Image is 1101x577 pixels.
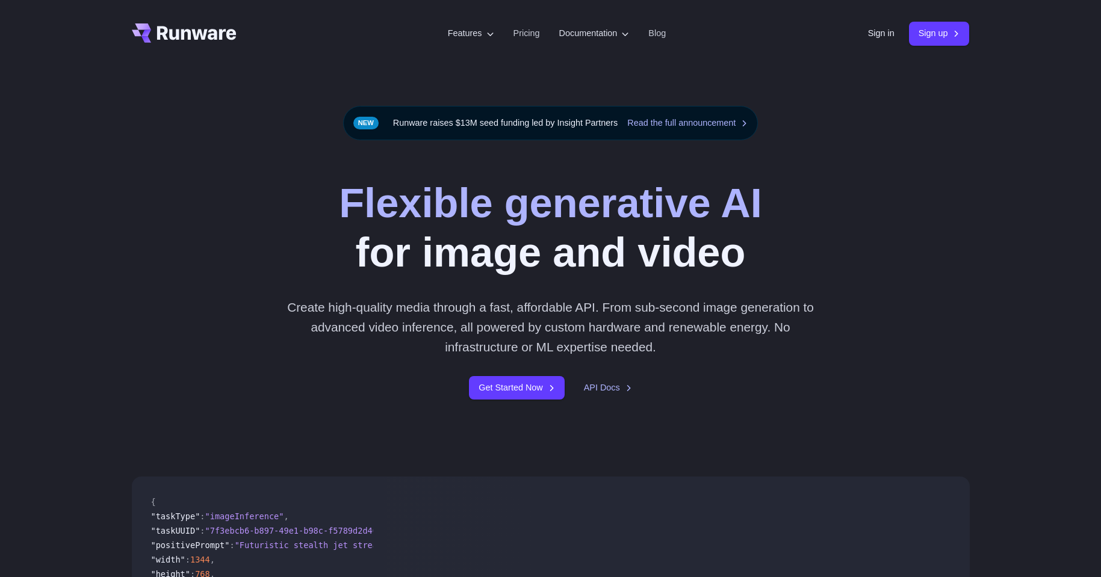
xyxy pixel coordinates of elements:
h1: for image and video [339,179,762,278]
span: , [210,555,215,564]
span: "Futuristic stealth jet streaking through a neon-lit cityscape with glowing purple exhaust" [235,540,683,550]
span: : [200,511,205,521]
span: , [284,511,288,521]
a: Read the full announcement [627,116,748,130]
p: Create high-quality media through a fast, affordable API. From sub-second image generation to adv... [282,297,819,357]
a: Sign in [868,26,895,40]
label: Features [448,26,494,40]
span: "width" [151,555,185,564]
a: Pricing [513,26,540,40]
span: : [185,555,190,564]
strong: Flexible generative AI [339,180,762,226]
span: "7f3ebcb6-b897-49e1-b98c-f5789d2d40d7" [205,526,392,535]
a: Go to / [132,23,237,43]
span: "taskUUID" [151,526,200,535]
span: "taskType" [151,511,200,521]
span: 1344 [190,555,210,564]
span: "positivePrompt" [151,540,230,550]
div: Runware raises $13M seed funding led by Insight Partners [343,106,758,140]
a: API Docs [584,381,632,395]
span: "imageInference" [205,511,284,521]
a: Blog [648,26,666,40]
span: : [229,540,234,550]
span: : [200,526,205,535]
span: { [151,497,156,507]
a: Sign up [909,22,970,45]
a: Get Started Now [469,376,564,400]
label: Documentation [559,26,630,40]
